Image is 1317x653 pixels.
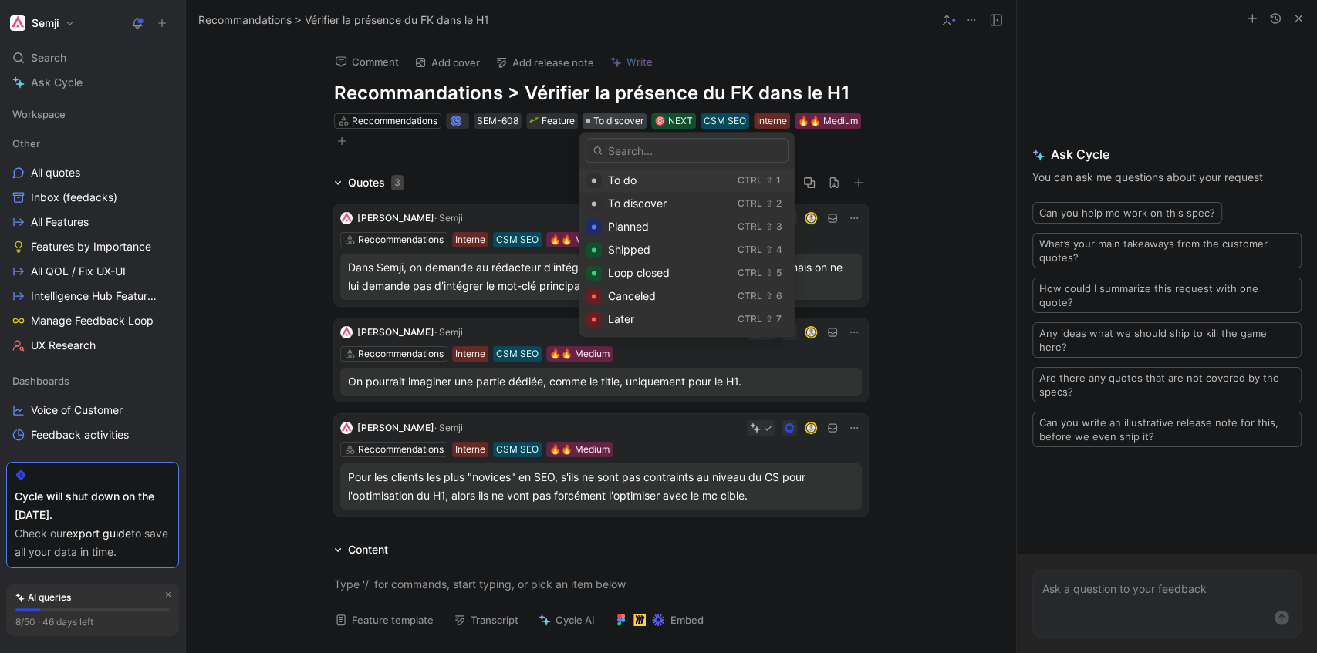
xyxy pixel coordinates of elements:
[765,196,773,211] div: ⇧
[776,265,782,281] div: 5
[765,265,773,281] div: ⇧
[776,242,782,257] div: 4
[765,288,773,304] div: ⇧
[738,265,762,281] div: Ctrl
[765,311,773,327] div: ⇧
[776,173,781,188] div: 1
[738,173,762,188] div: Ctrl
[776,196,782,211] div: 2
[608,173,637,187] span: To do
[765,219,773,234] div: ⇧
[776,288,782,304] div: 6
[738,219,762,234] div: Ctrl
[586,138,789,163] input: Search...
[738,196,762,211] div: Ctrl
[608,243,650,256] span: Shipped
[738,311,762,327] div: Ctrl
[765,173,773,188] div: ⇧
[608,312,634,325] span: Later
[608,220,649,233] span: Planned
[776,219,782,234] div: 3
[738,242,762,257] div: Ctrl
[608,197,667,210] span: To discover
[738,288,762,304] div: Ctrl
[608,289,656,302] span: Canceled
[608,266,670,279] span: Loop closed
[776,311,782,327] div: 7
[765,242,773,257] div: ⇧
